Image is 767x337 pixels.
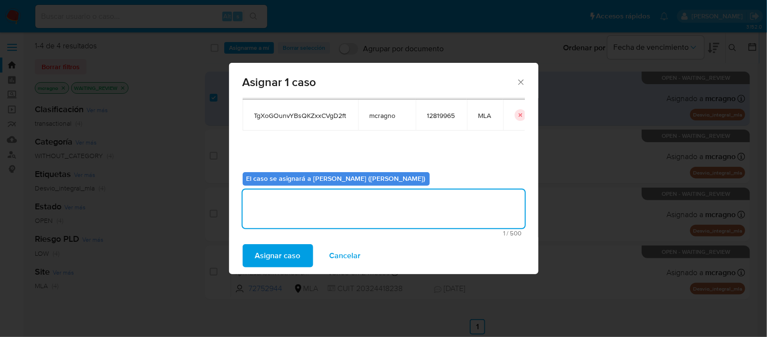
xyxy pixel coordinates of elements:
button: Asignar caso [243,244,313,267]
b: El caso se asignará a [PERSON_NAME] ([PERSON_NAME]) [246,174,426,183]
span: Asignar 1 caso [243,76,517,88]
button: icon-button [515,109,526,121]
span: TgXoGOunvYBsQKZxxCVgD2ft [254,111,347,120]
span: mcragno [370,111,404,120]
span: MLA [478,111,492,120]
div: assign-modal [229,63,538,274]
span: Asignar caso [255,245,301,266]
button: Cerrar ventana [516,77,525,86]
span: Máximo 500 caracteres [246,230,522,236]
button: Cancelar [317,244,374,267]
span: 12819965 [427,111,455,120]
span: Cancelar [330,245,361,266]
